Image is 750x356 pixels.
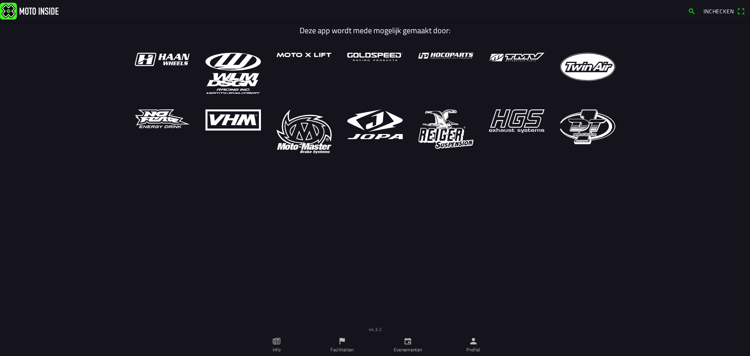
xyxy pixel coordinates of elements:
img: asset-1.svg [135,53,190,66]
img: asset-3.svg [277,53,332,57]
img: asset-5.svg [418,53,473,59]
ion-label: Profiel [466,346,480,353]
ion-icon: flag [338,337,346,345]
a: Incheckenqr scanner [700,4,748,18]
img: asset-2.svg [205,53,261,94]
a: search [684,4,700,18]
img: asset-7.svg [560,53,615,81]
img: asset-11.svg [347,109,402,139]
img: asset-6.svg [489,53,544,61]
ion-label: Info [273,346,280,353]
h1: Deze app wordt mede mogelijk gemaakt door: [129,26,621,35]
ion-label: Evenementen [394,346,422,353]
img: asset-14.svg [560,109,615,145]
img: asset-4.svg [347,53,402,61]
ion-icon: paper [272,337,281,345]
img: asset-10.svg [277,109,332,154]
img: asset-12.svg [418,109,473,149]
img: asset-13.svg [489,109,544,133]
img: asset-8.svg [135,109,190,129]
ion-label: Faciliteiten [330,346,354,353]
sub: v4.3.2 [369,326,382,333]
ion-icon: person [469,337,478,345]
ion-icon: calendar [404,337,412,345]
img: asset-9.svg [205,109,261,131]
span: Inchecken [704,7,734,15]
